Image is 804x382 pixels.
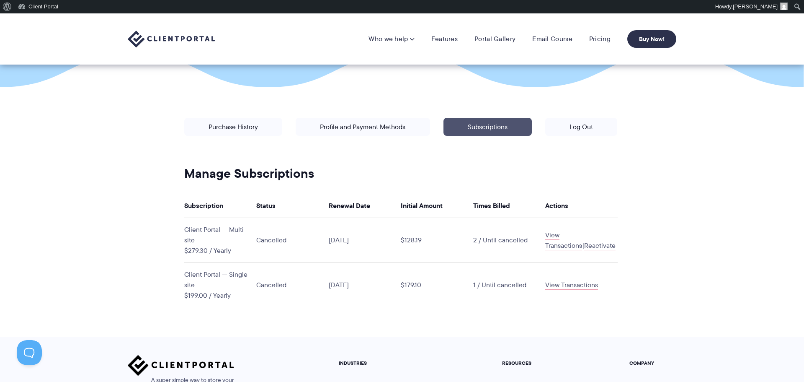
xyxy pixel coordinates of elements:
a: Subscriptions [443,118,532,136]
span: Client Portal — Single site [184,270,247,290]
h2: Manage Subscriptions [184,166,618,182]
h5: COMPANY [629,360,676,366]
span: [PERSON_NAME] [733,3,778,10]
span: Cancelled [256,235,286,245]
span: $199.00 / Yearly [184,291,231,300]
span: $179.10 [401,280,421,290]
a: Email Course [532,35,572,43]
th: Times Billed [473,193,546,218]
h5: INDUSTRIES [339,360,423,366]
span: 1 / Until cancelled [473,280,526,290]
a: Purchase History [184,118,282,136]
span: [DATE] [329,235,349,245]
a: Features [431,35,458,43]
span: Client Portal — Multi site [184,225,244,245]
a: View Transactions [545,230,582,250]
th: Status [256,193,329,218]
a: Reactivate [584,241,616,250]
a: Who we help [368,35,414,43]
a: Buy Now! [627,30,676,48]
th: Renewal Date [329,193,401,218]
span: 2 / Until cancelled [473,235,528,245]
th: Initial Amount [401,193,473,218]
th: Actions [545,193,618,218]
a: Log Out [545,118,617,136]
th: Subscription [184,193,257,218]
iframe: Toggle Customer Support [17,340,42,365]
td: | [545,218,618,262]
span: [DATE] [329,280,349,290]
span: $279.30 / Yearly [184,246,231,255]
span: Cancelled [256,280,286,290]
a: Profile and Payment Methods [296,118,430,136]
h5: RESOURCES [502,360,551,366]
a: Pricing [589,35,611,43]
a: Portal Gallery [474,35,515,43]
p: | | | [178,111,624,172]
a: View Transactions [545,280,598,290]
span: $128.19 [401,235,422,245]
